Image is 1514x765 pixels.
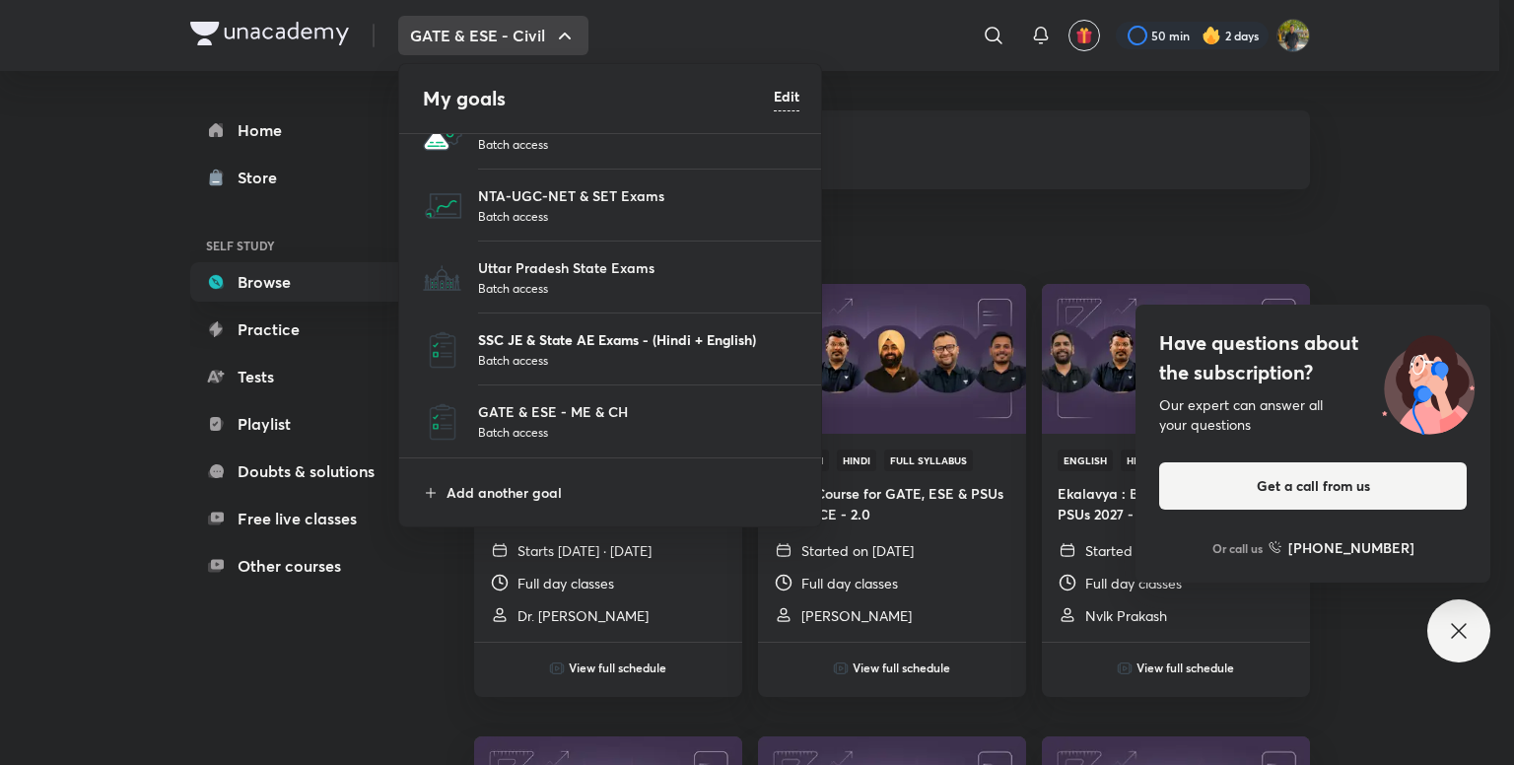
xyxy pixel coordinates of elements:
[478,257,799,278] p: Uttar Pradesh State Exams
[423,114,462,154] img: IIT JEE
[423,330,462,370] img: SSC JE & State AE Exams - (Hindi + English)
[447,482,799,503] p: Add another goal
[478,278,799,298] p: Batch access
[423,258,462,298] img: Uttar Pradesh State Exams
[478,206,799,226] p: Batch access
[423,84,774,113] h4: My goals
[423,186,462,226] img: NTA-UGC-NET & SET Exams
[478,134,799,154] p: Batch access
[478,350,799,370] p: Batch access
[478,401,799,422] p: GATE & ESE - ME & CH
[478,185,799,206] p: NTA-UGC-NET & SET Exams
[774,86,799,106] h6: Edit
[478,422,799,442] p: Batch access
[478,329,799,350] p: SSC JE & State AE Exams - (Hindi + English)
[423,402,462,442] img: GATE & ESE - ME & CH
